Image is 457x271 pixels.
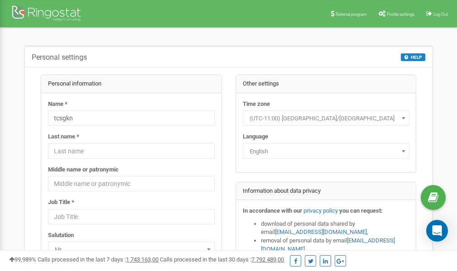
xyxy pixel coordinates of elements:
label: Last name * [48,133,79,141]
u: 7 792 489,00 [251,256,284,263]
span: (UTC-11:00) Pacific/Midway [246,112,406,125]
span: Mr. [51,243,212,256]
h5: Personal settings [32,53,87,62]
label: Time zone [243,100,270,109]
span: English [246,145,406,158]
label: Language [243,133,268,141]
div: Other settings [236,75,416,93]
span: (UTC-11:00) Pacific/Midway [243,110,409,126]
input: Name [48,110,215,126]
div: Personal information [41,75,221,93]
span: 99,989% [9,256,36,263]
label: Job Title * [48,198,74,207]
label: Name * [48,100,67,109]
span: Log Out [433,12,448,17]
span: Profile settings [387,12,414,17]
label: Salutation [48,231,74,240]
input: Middle name or patronymic [48,176,215,191]
input: Last name [48,143,215,159]
div: Open Intercom Messenger [426,220,448,242]
a: [EMAIL_ADDRESS][DOMAIN_NAME] [275,228,367,235]
span: Referral program [336,12,367,17]
span: Calls processed in the last 7 days : [38,256,159,263]
span: English [243,143,409,159]
button: HELP [401,53,425,61]
strong: you can request: [339,207,383,214]
u: 1 743 163,00 [126,256,159,263]
li: removal of personal data by email , [261,237,409,253]
span: Mr. [48,242,215,257]
span: Calls processed in the last 30 days : [160,256,284,263]
strong: In accordance with our [243,207,302,214]
label: Middle name or patronymic [48,166,119,174]
a: privacy policy [303,207,338,214]
input: Job Title [48,209,215,224]
li: download of personal data shared by email , [261,220,409,237]
div: Information about data privacy [236,182,416,200]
